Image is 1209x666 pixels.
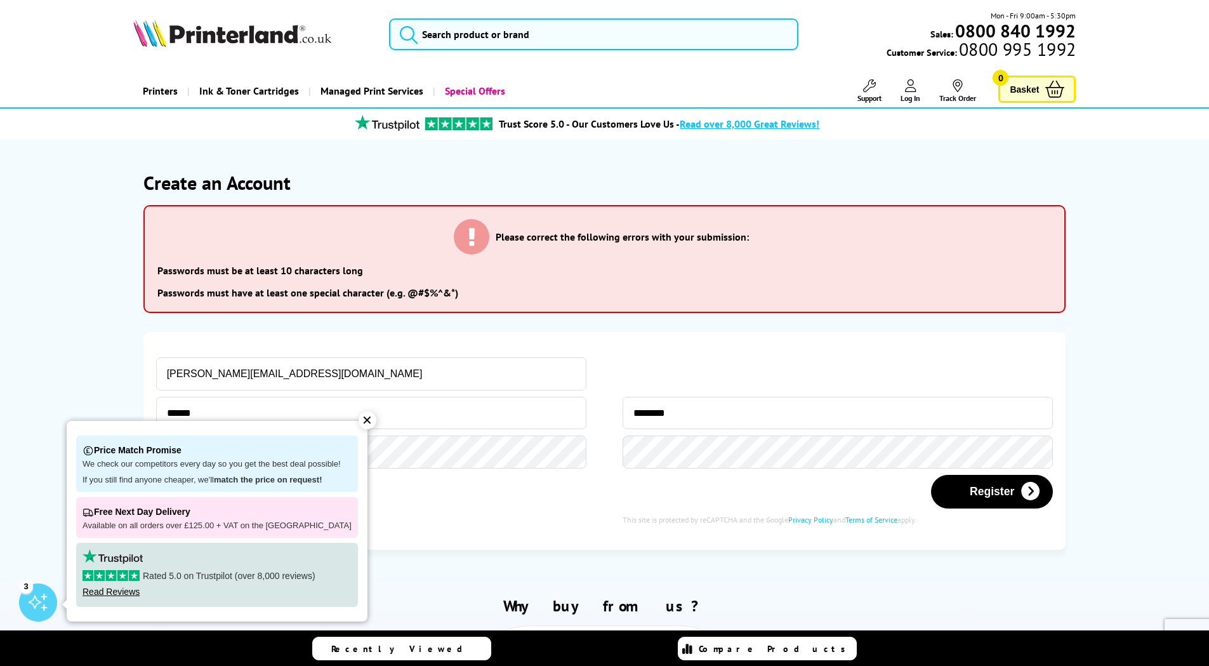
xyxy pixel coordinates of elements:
p: We check our competitors every day so you get the best deal possible! [83,459,352,470]
strong: match the price on request! [214,475,322,484]
a: Compare Products [678,637,857,660]
span: Customer Service: [887,43,1076,58]
a: Printerland Logo [133,19,374,50]
b: 0800 840 1992 [955,19,1076,43]
span: Ink & Toner Cartridges [199,75,299,107]
p: Available on all orders over £125.00 + VAT on the [GEOGRAPHIC_DATA] [83,521,352,531]
h1: Create an Account [143,170,1066,195]
img: trustpilot rating [83,549,143,564]
a: Printers [133,75,187,107]
img: stars-5.svg [83,570,140,581]
input: Search product or brand [389,18,798,50]
h3: Please correct the following errors with your submission: [496,230,749,243]
div: This site is protected by reCAPTCHA and the Google and apply. [623,515,1054,524]
a: Track Order [939,79,976,103]
span: Log In [901,93,920,103]
a: Ink & Toner Cartridges [187,75,308,107]
div: ✕ [359,411,376,429]
a: Log In [901,79,920,103]
a: Basket 0 [998,76,1076,103]
div: 3 [19,579,33,593]
a: Terms of Service [845,515,897,524]
a: Special Offers [433,75,515,107]
span: 0800 995 1992 [957,43,1076,55]
span: Basket [1010,81,1039,98]
a: Support [857,79,882,103]
p: Price Match Promise [83,442,352,459]
button: Register [931,475,1053,509]
li: Passwords must be at least 10 characters long [157,264,1052,277]
p: If you still find anyone cheaper, we'll [83,475,352,486]
input: Email [156,357,587,390]
p: Rated 5.0 on Trustpilot (over 8,000 reviews) [83,570,352,582]
a: 0800 840 1992 [953,25,1076,37]
a: Managed Print Services [308,75,433,107]
span: Sales: [930,28,953,40]
a: Privacy Policy [788,515,833,524]
img: trustpilot rating [425,117,492,130]
a: Recently Viewed [312,637,491,660]
span: Support [857,93,882,103]
span: Mon - Fri 9:00am - 5:30pm [991,10,1076,22]
a: Trust Score 5.0 - Our Customers Love Us -Read over 8,000 Great Reviews! [499,117,819,130]
span: 0 [993,70,1008,86]
img: Printerland Logo [133,19,331,47]
img: trustpilot rating [349,115,425,131]
h2: Why buy from us? [133,596,1076,616]
li: Passwords must have at least one special character (e.g. @#$%^&*) [157,286,1052,299]
p: Free Next Day Delivery [83,503,352,521]
span: Read over 8,000 Great Reviews! [680,117,819,130]
span: Compare Products [699,643,852,655]
span: Recently Viewed [331,643,475,655]
a: Read Reviews [83,587,140,597]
